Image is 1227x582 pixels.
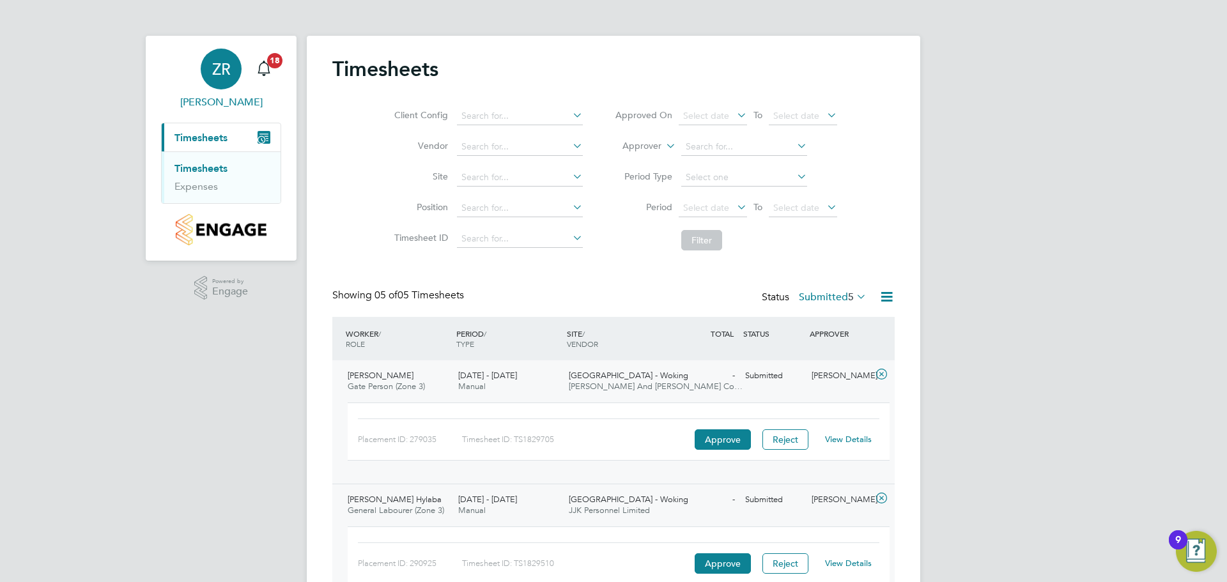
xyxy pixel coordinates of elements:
[456,339,474,349] span: TYPE
[681,169,807,187] input: Select one
[176,214,266,245] img: countryside-properties-logo-retina.png
[740,365,806,387] div: Submitted
[390,201,448,213] label: Position
[740,489,806,510] div: Submitted
[332,289,467,302] div: Showing
[773,110,819,121] span: Select date
[615,201,672,213] label: Period
[146,36,297,261] nav: Main navigation
[453,322,564,355] div: PERIOD
[615,171,672,182] label: Period Type
[374,289,464,302] span: 05 Timesheets
[825,434,872,445] a: View Details
[848,291,854,303] span: 5
[251,49,277,89] a: 18
[762,289,869,307] div: Status
[1176,531,1217,572] button: Open Resource Center, 9 new notifications
[806,489,873,510] div: [PERSON_NAME]
[458,370,517,381] span: [DATE] - [DATE]
[346,339,365,349] span: ROLE
[343,322,453,355] div: WORKER
[161,214,281,245] a: Go to home page
[212,276,248,287] span: Powered by
[457,107,583,125] input: Search for...
[484,328,486,339] span: /
[683,202,729,213] span: Select date
[806,365,873,387] div: [PERSON_NAME]
[348,505,444,516] span: General Labourer (Zone 3)
[332,56,438,82] h2: Timesheets
[564,322,674,355] div: SITE
[799,291,867,303] label: Submitted
[1175,540,1181,556] div: 9
[711,328,734,339] span: TOTAL
[695,553,751,574] button: Approve
[750,199,766,215] span: To
[390,232,448,243] label: Timesheet ID
[348,381,425,392] span: Gate Person (Zone 3)
[674,365,740,387] div: -
[569,494,688,505] span: [GEOGRAPHIC_DATA] - Woking
[390,109,448,121] label: Client Config
[457,199,583,217] input: Search for...
[174,132,228,144] span: Timesheets
[212,61,231,77] span: ZR
[569,505,650,516] span: JJK Personnel Limited
[582,328,585,339] span: /
[762,429,808,450] button: Reject
[462,553,691,574] div: Timesheet ID: TS1829510
[604,140,661,153] label: Approver
[825,558,872,569] a: View Details
[374,289,397,302] span: 05 of
[615,109,672,121] label: Approved On
[161,49,281,110] a: ZR[PERSON_NAME]
[174,162,228,174] a: Timesheets
[457,230,583,248] input: Search for...
[569,370,688,381] span: [GEOGRAPHIC_DATA] - Woking
[740,322,806,345] div: STATUS
[194,276,249,300] a: Powered byEngage
[462,429,691,450] div: Timesheet ID: TS1829705
[174,180,218,192] a: Expenses
[378,328,381,339] span: /
[773,202,819,213] span: Select date
[348,494,442,505] span: [PERSON_NAME] Hylaba
[161,95,281,110] span: Zsolt Radak
[569,381,743,392] span: [PERSON_NAME] And [PERSON_NAME] Co…
[567,339,598,349] span: VENDOR
[267,53,282,68] span: 18
[348,370,413,381] span: [PERSON_NAME]
[674,489,740,510] div: -
[358,553,462,574] div: Placement ID: 290925
[162,123,281,151] button: Timesheets
[162,151,281,203] div: Timesheets
[762,553,808,574] button: Reject
[750,107,766,123] span: To
[681,230,722,250] button: Filter
[390,140,448,151] label: Vendor
[358,429,462,450] div: Placement ID: 279035
[806,322,873,345] div: APPROVER
[681,138,807,156] input: Search for...
[695,429,751,450] button: Approve
[457,138,583,156] input: Search for...
[390,171,448,182] label: Site
[458,505,486,516] span: Manual
[458,381,486,392] span: Manual
[457,169,583,187] input: Search for...
[458,494,517,505] span: [DATE] - [DATE]
[212,286,248,297] span: Engage
[683,110,729,121] span: Select date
